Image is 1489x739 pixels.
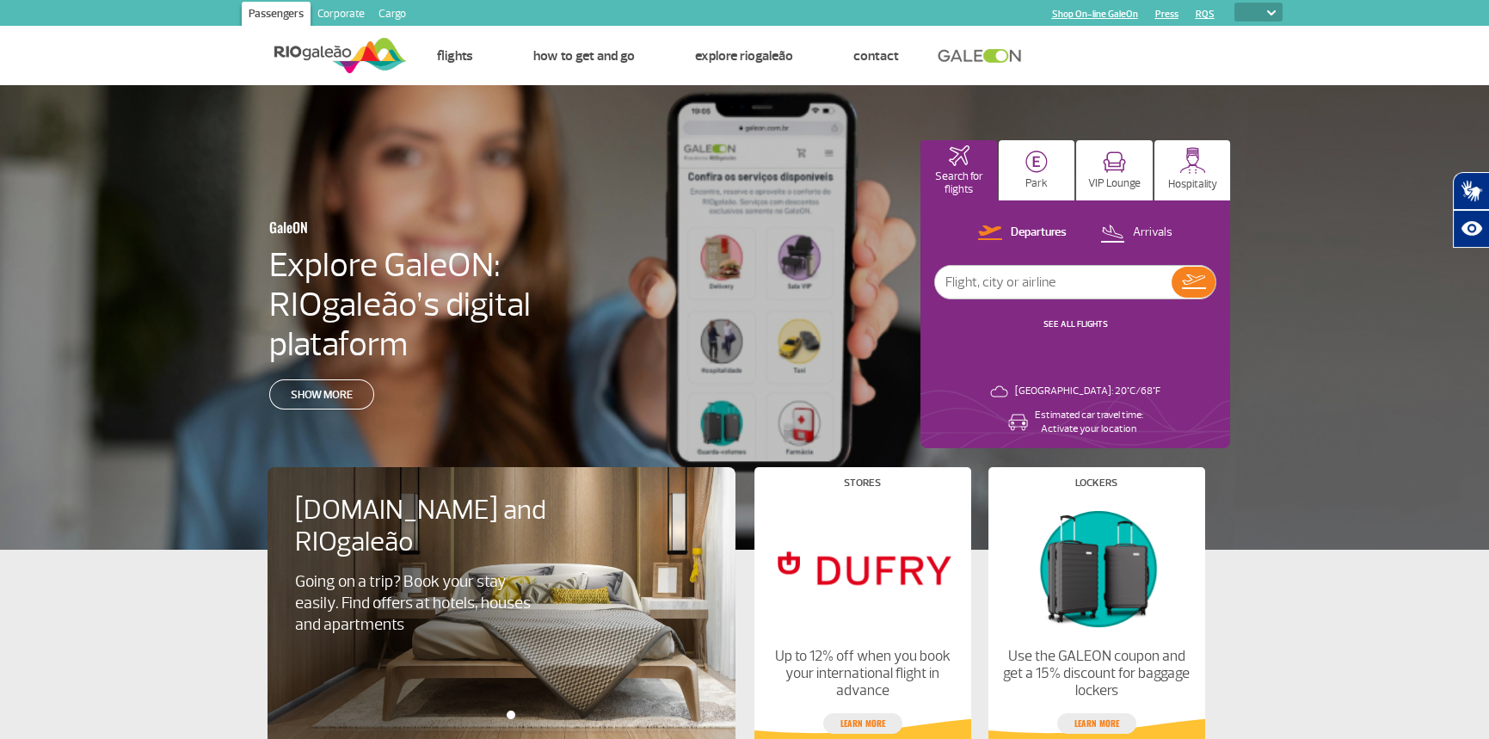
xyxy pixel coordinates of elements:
[1453,172,1489,248] div: Plugin de acessibilidade da Hand Talk.
[1057,713,1136,734] a: Learn more
[1002,502,1190,634] img: Lockers
[1154,140,1231,200] button: Hospitality
[935,266,1172,299] input: Flight, city or airline
[1133,225,1172,241] p: Arrivals
[1095,222,1178,244] button: Arrivals
[1025,151,1048,173] img: carParkingHome.svg
[853,47,899,65] a: Contact
[372,2,413,29] a: Cargo
[1043,318,1108,329] a: SEE ALL FLIGHTS
[242,2,311,29] a: Passengers
[929,170,988,196] p: Search for flights
[920,140,997,200] button: Search for flights
[1038,317,1113,331] button: SEE ALL FLIGHTS
[1002,648,1190,699] p: Use the GALEON coupon and get a 15% discount for baggage lockers
[1035,409,1143,436] p: Estimated car travel time: Activate your location
[1179,147,1206,174] img: hospitality.svg
[1088,177,1141,190] p: VIP Lounge
[973,222,1072,244] button: Departures
[1025,177,1048,190] p: Park
[269,379,374,410] a: Show more
[1015,385,1160,398] p: [GEOGRAPHIC_DATA]: 20°C/68°F
[999,140,1075,200] button: Park
[949,145,969,166] img: airplaneHomeActive.svg
[295,571,539,636] p: Going on a trip? Book your stay easily. Find offers at hotels, houses and apartments
[1011,225,1067,241] p: Departures
[768,648,956,699] p: Up to 12% off when you book your international flight in advance
[311,2,372,29] a: Corporate
[768,502,956,634] img: Stores
[269,245,641,364] h4: Explore GaleON: RIOgaleão’s digital plataform
[1453,210,1489,248] button: Abrir recursos assistivos.
[269,209,557,245] h3: GaleON
[1155,9,1178,20] a: Press
[1052,9,1138,20] a: Shop On-line GaleOn
[1196,9,1215,20] a: RQS
[1075,478,1117,488] h4: Lockers
[295,495,708,636] a: [DOMAIN_NAME] and RIOgaleãoGoing on a trip? Book your stay easily. Find offers at hotels, houses ...
[437,47,473,65] a: Flights
[1453,172,1489,210] button: Abrir tradutor de língua de sinais.
[695,47,793,65] a: Explore RIOgaleão
[1076,140,1153,200] button: VIP Lounge
[844,478,881,488] h4: Stores
[533,47,635,65] a: How to get and go
[823,713,902,734] a: Learn more
[1168,178,1217,191] p: Hospitality
[295,495,569,558] h4: [DOMAIN_NAME] and RIOgaleão
[1103,151,1126,173] img: vipRoom.svg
